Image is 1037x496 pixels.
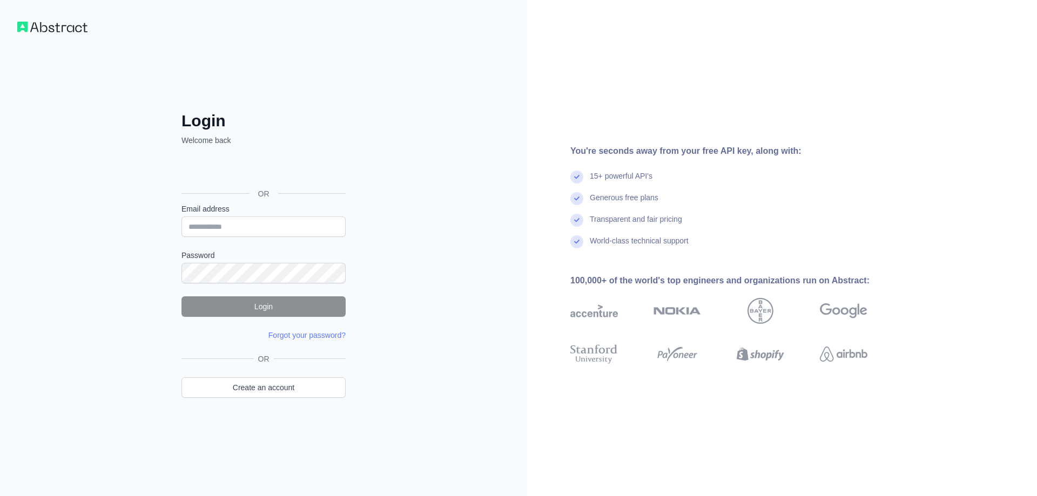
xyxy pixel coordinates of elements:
[176,158,349,181] iframe: Sign in with Google Button
[737,342,784,366] img: shopify
[570,342,618,366] img: stanford university
[570,298,618,324] img: accenture
[820,342,867,366] img: airbnb
[254,354,274,364] span: OR
[181,135,346,146] p: Welcome back
[570,192,583,205] img: check mark
[570,235,583,248] img: check mark
[570,145,902,158] div: You're seconds away from your free API key, along with:
[654,298,701,324] img: nokia
[748,298,773,324] img: bayer
[570,214,583,227] img: check mark
[590,171,652,192] div: 15+ powerful API's
[590,235,689,257] div: World-class technical support
[820,298,867,324] img: google
[181,250,346,261] label: Password
[654,342,701,366] img: payoneer
[570,171,583,184] img: check mark
[181,111,346,131] h2: Login
[590,214,682,235] div: Transparent and fair pricing
[570,274,902,287] div: 100,000+ of the world's top engineers and organizations run on Abstract:
[181,377,346,398] a: Create an account
[590,192,658,214] div: Generous free plans
[250,188,278,199] span: OR
[181,203,346,214] label: Email address
[181,296,346,317] button: Login
[17,22,87,32] img: Workflow
[268,331,346,339] a: Forgot your password?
